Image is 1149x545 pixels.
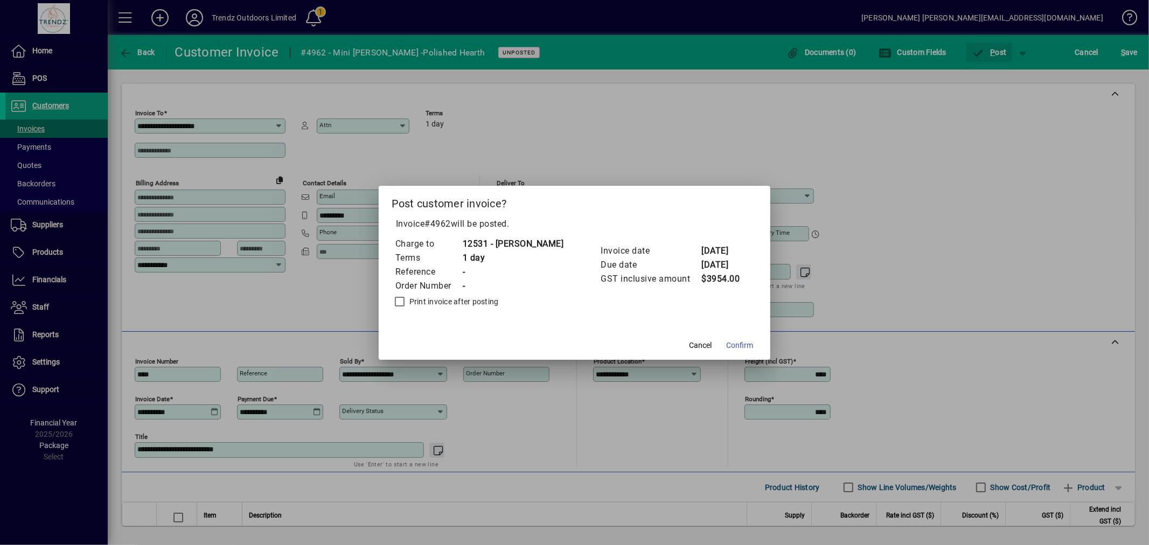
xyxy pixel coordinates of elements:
td: $3954.00 [701,272,744,286]
span: Cancel [689,340,712,351]
label: Print invoice after posting [407,296,499,307]
td: Invoice date [600,244,701,258]
td: 1 day [462,251,564,265]
td: 12531 - [PERSON_NAME] [462,237,564,251]
td: Charge to [395,237,462,251]
td: Order Number [395,279,462,293]
p: Invoice will be posted . [392,218,758,230]
span: Confirm [726,340,753,351]
td: Terms [395,251,462,265]
td: [DATE] [701,244,744,258]
td: Due date [600,258,701,272]
td: - [462,279,564,293]
td: - [462,265,564,279]
span: #4962 [424,219,451,229]
h2: Post customer invoice? [379,186,771,217]
button: Cancel [683,336,718,355]
td: GST inclusive amount [600,272,701,286]
td: [DATE] [701,258,744,272]
button: Confirm [722,336,757,355]
td: Reference [395,265,462,279]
